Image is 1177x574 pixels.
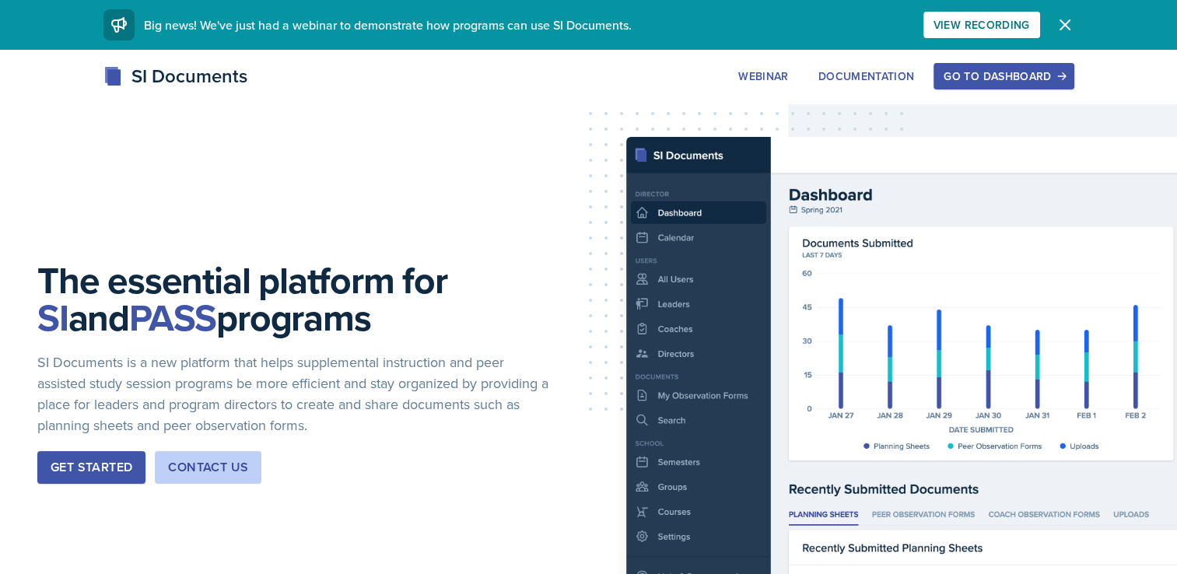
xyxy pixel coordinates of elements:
[168,458,248,477] div: Contact Us
[808,63,925,89] button: Documentation
[37,451,145,484] button: Get Started
[144,16,632,33] span: Big news! We've just had a webinar to demonstrate how programs can use SI Documents.
[738,70,788,82] div: Webinar
[934,63,1074,89] button: Go to Dashboard
[51,458,132,477] div: Get Started
[103,62,247,90] div: SI Documents
[818,70,915,82] div: Documentation
[944,70,1063,82] div: Go to Dashboard
[923,12,1040,38] button: View Recording
[728,63,798,89] button: Webinar
[934,19,1030,31] div: View Recording
[155,451,261,484] button: Contact Us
